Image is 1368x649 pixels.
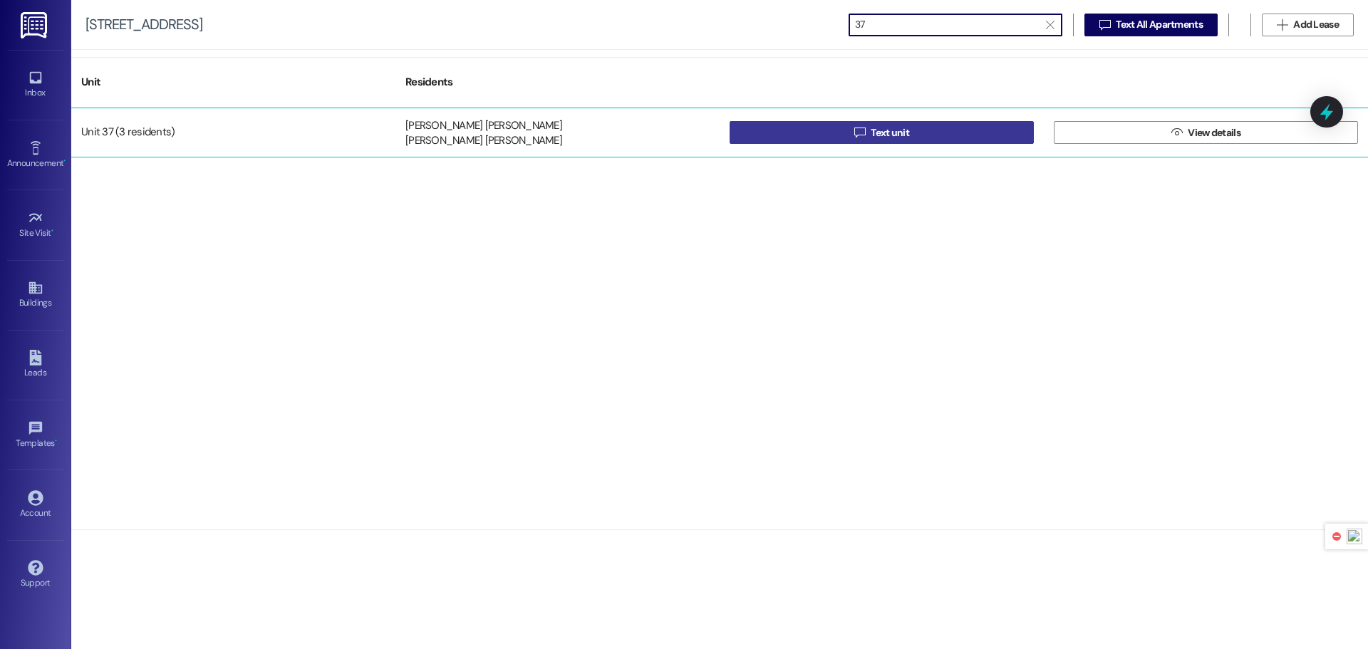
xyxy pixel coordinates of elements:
[63,156,66,166] span: •
[1099,19,1110,31] i: 
[405,134,562,149] div: [PERSON_NAME] [PERSON_NAME]
[1277,19,1287,31] i: 
[7,66,64,104] a: Inbox
[1046,19,1054,31] i: 
[85,17,202,32] div: [STREET_ADDRESS]
[1116,17,1203,32] span: Text All Apartments
[1262,14,1354,36] button: Add Lease
[1054,121,1358,144] button: View details
[1039,14,1062,36] button: Clear text
[7,206,64,244] a: Site Visit •
[855,15,1039,35] input: Search by resident name or unit number
[51,226,53,236] span: •
[1188,125,1240,140] span: View details
[1084,14,1218,36] button: Text All Apartments
[7,346,64,384] a: Leads
[405,118,562,133] div: [PERSON_NAME] [PERSON_NAME]
[7,276,64,314] a: Buildings
[21,12,50,38] img: ResiDesk Logo
[71,118,395,147] div: Unit 37 (3 residents)
[1171,127,1182,138] i: 
[854,127,865,138] i: 
[871,125,909,140] span: Text unit
[55,436,57,446] span: •
[730,121,1034,144] button: Text unit
[7,416,64,455] a: Templates •
[7,486,64,524] a: Account
[395,65,720,100] div: Residents
[71,65,395,100] div: Unit
[7,556,64,594] a: Support
[1293,17,1339,32] span: Add Lease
